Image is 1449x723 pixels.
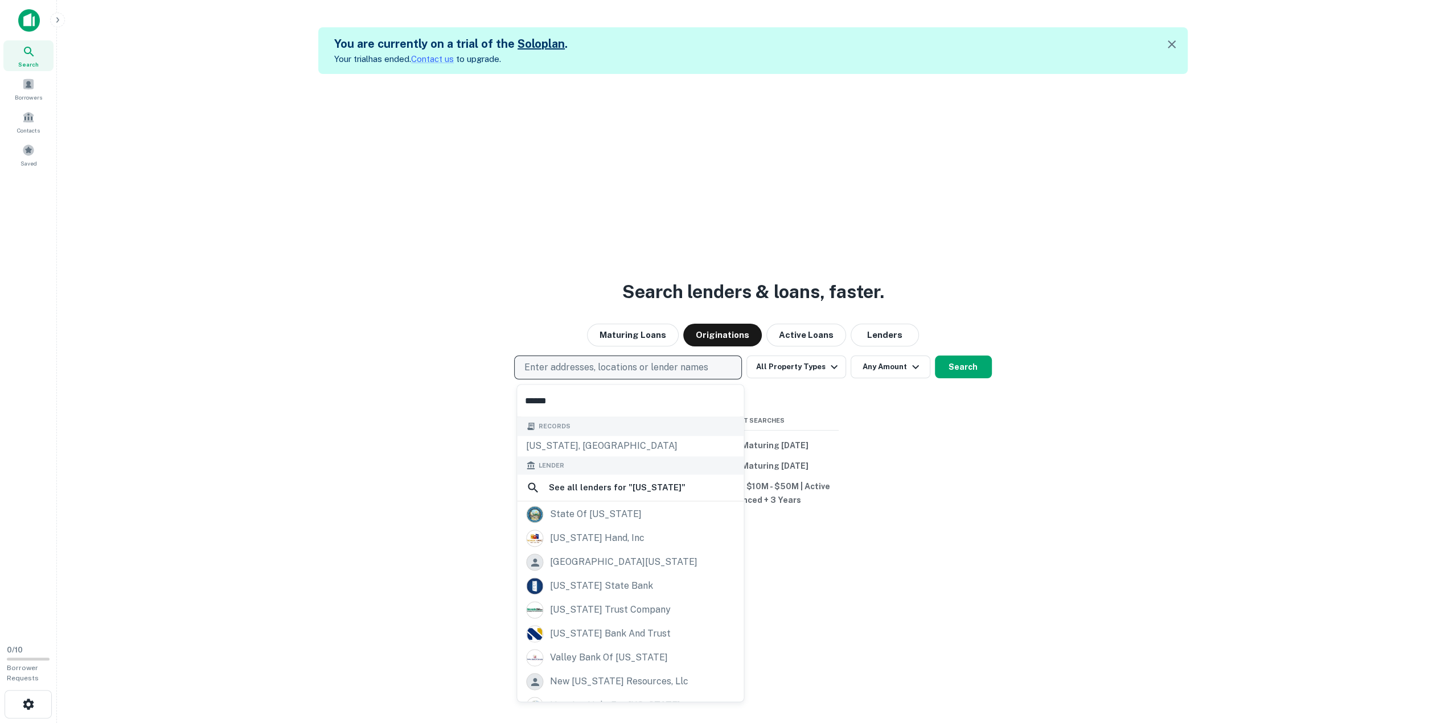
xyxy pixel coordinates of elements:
[527,602,543,618] img: picture
[3,106,54,137] a: Contacts
[550,554,697,571] div: [GEOGRAPHIC_DATA][US_STATE]
[668,435,839,456] button: All Types | Maturing [DATE]
[622,278,884,305] h3: Search lenders & loans, faster.
[851,324,919,346] button: Lenders
[668,456,839,476] button: All Types | Maturing [DATE]
[18,60,39,69] span: Search
[517,527,744,551] a: [US_STATE] hand, inc
[1392,632,1449,687] iframe: Chat Widget
[550,674,688,691] div: new [US_STATE] resources, llc
[527,531,543,547] img: picture
[527,698,543,714] img: picture
[517,598,744,622] a: [US_STATE] trust company
[7,664,39,682] span: Borrower Requests
[668,416,839,425] span: Recent Searches
[3,139,54,170] a: Saved
[527,507,543,523] img: picture
[550,697,680,714] div: housing help for [US_STATE]
[527,650,543,666] img: picture
[527,579,543,594] img: picture
[7,646,23,654] span: 0 / 10
[550,530,645,547] div: [US_STATE] hand, inc
[18,9,40,32] img: capitalize-icon.png
[935,356,992,378] button: Search
[524,361,708,374] p: Enter addresses, locations or lender names
[517,694,744,718] a: housing help for [US_STATE]
[517,646,744,670] a: valley bank of [US_STATE]
[550,578,653,595] div: [US_STATE] state bank
[3,40,54,71] a: Search
[517,503,744,527] a: state of [US_STATE]
[746,356,845,378] button: All Property Types
[15,93,42,102] span: Borrowers
[766,324,846,346] button: Active Loans
[549,481,685,495] h6: See all lenders for " [US_STATE] "
[3,73,54,104] a: Borrowers
[517,575,744,598] a: [US_STATE] state bank
[517,436,744,456] div: [US_STATE], [GEOGRAPHIC_DATA]
[550,626,671,643] div: [US_STATE] bank and trust
[683,324,762,346] button: Originations
[514,356,742,379] button: Enter addresses, locations or lender names
[668,476,839,510] button: Refinance, Sale | $10M - $50M | Active Last Financed + 3 Years
[334,52,568,66] p: Your trial has ended. to upgrade.
[20,159,37,168] span: Saved
[411,54,454,64] a: Contact us
[334,35,568,52] h5: You are currently on a trial of the .
[539,422,570,431] span: Records
[550,602,671,619] div: [US_STATE] trust company
[550,506,642,523] div: state of [US_STATE]
[550,650,668,667] div: valley bank of [US_STATE]
[587,324,679,346] button: Maturing Loans
[527,626,543,642] img: picture
[851,356,930,378] button: Any Amount
[517,670,744,694] a: new [US_STATE] resources, llc
[518,37,565,51] a: Soloplan
[539,461,564,470] span: Lender
[517,551,744,575] a: [GEOGRAPHIC_DATA][US_STATE]
[17,126,40,135] span: Contacts
[517,622,744,646] a: [US_STATE] bank and trust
